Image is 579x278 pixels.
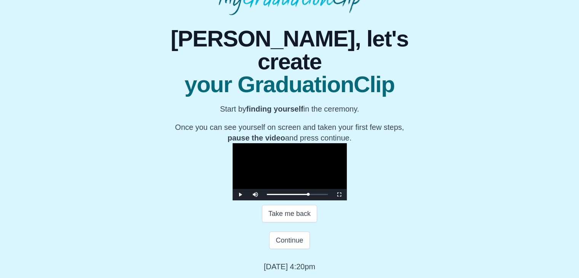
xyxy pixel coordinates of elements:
p: Once you can see yourself on screen and taken your first few steps, and press continue. [145,122,434,143]
button: Fullscreen [332,189,347,200]
b: pause the video [228,134,285,142]
div: Video Player [233,143,347,200]
span: your GraduationClip [145,73,434,96]
b: finding yourself [246,105,303,113]
button: Continue [269,232,309,249]
p: Start by in the ceremony. [145,104,434,114]
p: [DATE] 4:20pm [264,261,315,272]
div: Progress Bar [267,194,328,195]
button: Play [233,189,248,200]
span: [PERSON_NAME], let's create [145,27,434,73]
button: Mute [248,189,263,200]
button: Take me back [262,205,317,222]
